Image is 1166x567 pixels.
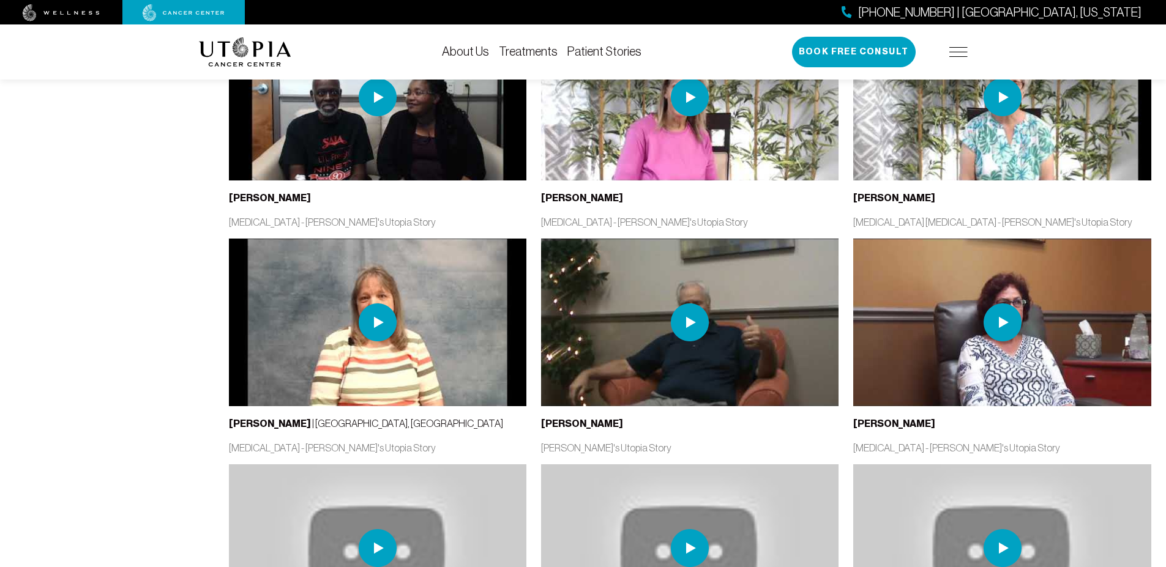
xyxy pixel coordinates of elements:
[359,78,397,116] img: play icon
[842,4,1142,21] a: [PHONE_NUMBER] | [GEOGRAPHIC_DATA], [US_STATE]
[671,529,709,567] img: play icon
[442,45,489,58] a: About Us
[671,303,709,341] img: play icon
[567,45,641,58] a: Patient Stories
[853,441,1151,454] p: [MEDICAL_DATA] - [PERSON_NAME]'s Utopia Story
[541,192,623,204] b: [PERSON_NAME]
[949,47,968,57] img: icon-hamburger
[853,418,935,429] b: [PERSON_NAME]
[541,441,839,454] p: [PERSON_NAME]'s Utopia Story
[541,239,839,406] img: thumbnail
[541,215,839,229] p: [MEDICAL_DATA] - [PERSON_NAME]'s Utopia Story
[229,418,503,429] span: | [GEOGRAPHIC_DATA], [GEOGRAPHIC_DATA]
[229,215,526,229] p: [MEDICAL_DATA] - [PERSON_NAME]'s Utopia Story
[359,303,397,341] img: play icon
[229,13,526,181] img: thumbnail
[853,13,1151,181] img: thumbnail
[541,418,623,429] b: [PERSON_NAME]
[199,37,291,67] img: logo
[229,239,526,406] img: thumbnail
[792,37,916,67] button: Book Free Consult
[853,215,1151,229] p: [MEDICAL_DATA] [MEDICAL_DATA] - [PERSON_NAME]'s Utopia Story
[853,192,935,204] b: [PERSON_NAME]
[858,4,1142,21] span: [PHONE_NUMBER] | [GEOGRAPHIC_DATA], [US_STATE]
[229,418,311,429] b: [PERSON_NAME]
[499,45,558,58] a: Treatments
[23,4,100,21] img: wellness
[143,4,225,21] img: cancer center
[853,239,1151,406] img: thumbnail
[359,529,397,567] img: play icon
[671,78,709,116] img: play icon
[229,192,311,204] b: [PERSON_NAME]
[229,441,526,454] p: [MEDICAL_DATA] - [PERSON_NAME]'s Utopia Story
[541,13,839,181] img: thumbnail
